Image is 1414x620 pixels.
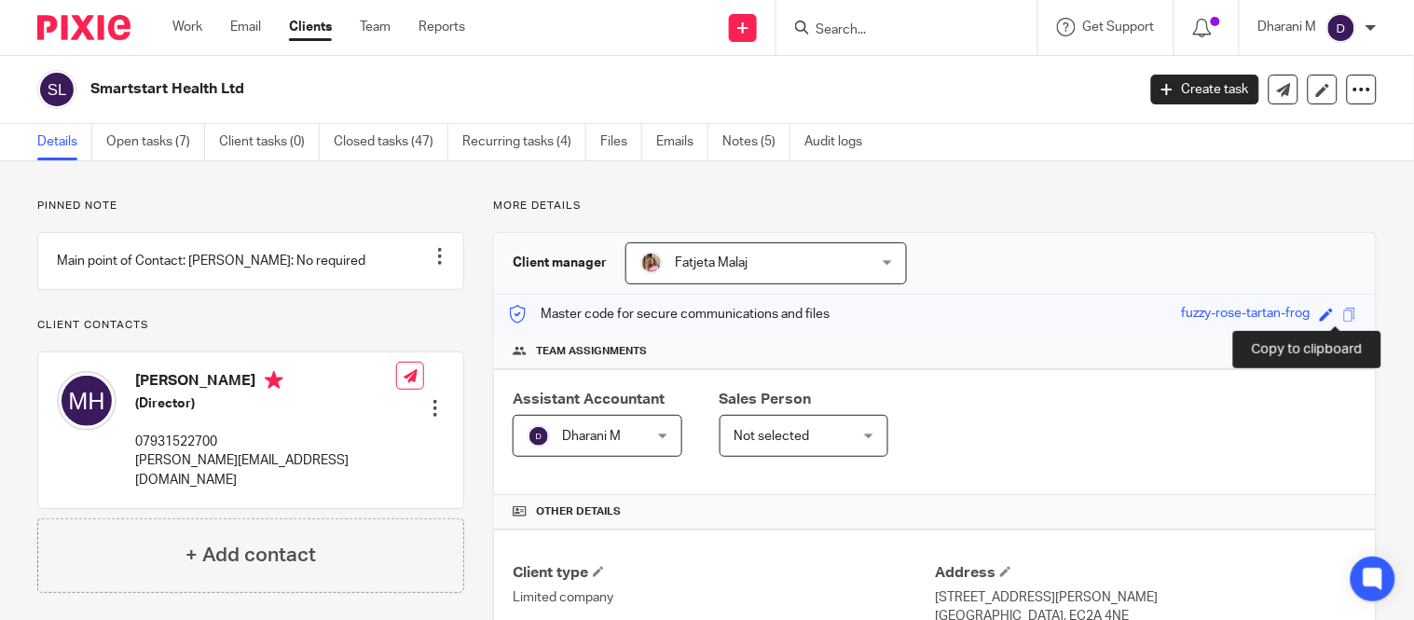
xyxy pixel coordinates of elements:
[265,371,283,390] i: Primary
[804,124,876,160] a: Audit logs
[135,394,396,413] h5: (Director)
[1326,13,1356,43] img: svg%3E
[135,371,396,394] h4: [PERSON_NAME]
[172,18,202,36] a: Work
[219,124,320,160] a: Client tasks (0)
[37,124,92,160] a: Details
[37,15,130,40] img: Pixie
[1083,21,1155,34] span: Get Support
[508,305,830,324] p: Master code for secure communications and files
[1182,304,1311,325] div: fuzzy-rose-tartan-frog
[1258,18,1317,36] p: Dharani M
[935,563,1357,583] h4: Address
[493,199,1377,214] p: More details
[513,392,665,406] span: Assistant Accountant
[536,504,621,519] span: Other details
[185,541,316,570] h4: + Add contact
[57,371,117,431] img: svg%3E
[734,430,810,443] span: Not selected
[600,124,642,160] a: Files
[1151,75,1259,104] a: Create task
[37,318,464,333] p: Client contacts
[562,430,621,443] span: Dharani M
[640,252,663,274] img: MicrosoftTeams-image%20(5).png
[814,22,982,39] input: Search
[513,588,935,607] p: Limited company
[230,18,261,36] a: Email
[37,199,464,214] p: Pinned note
[722,124,790,160] a: Notes (5)
[360,18,391,36] a: Team
[334,124,448,160] a: Closed tasks (47)
[462,124,586,160] a: Recurring tasks (4)
[720,392,812,406] span: Sales Person
[289,18,332,36] a: Clients
[37,70,76,109] img: svg%3E
[675,256,748,269] span: Fatjeta Malaj
[106,124,205,160] a: Open tasks (7)
[513,563,935,583] h4: Client type
[135,451,396,489] p: [PERSON_NAME][EMAIL_ADDRESS][DOMAIN_NAME]
[656,124,708,160] a: Emails
[135,433,396,451] p: 07931522700
[536,344,647,359] span: Team assignments
[90,79,916,99] h2: Smartstart Health Ltd
[528,425,550,448] img: svg%3E
[935,588,1357,607] p: [STREET_ADDRESS][PERSON_NAME]
[419,18,465,36] a: Reports
[513,254,607,272] h3: Client manager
